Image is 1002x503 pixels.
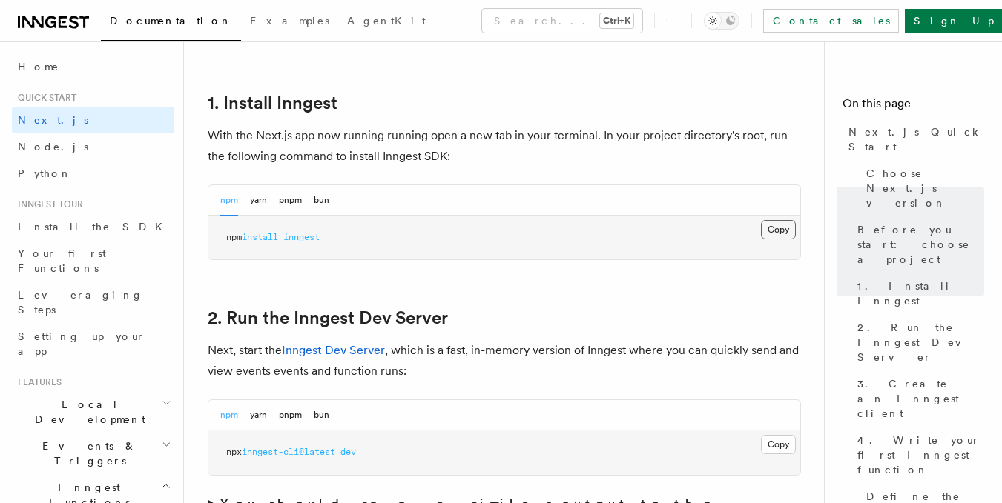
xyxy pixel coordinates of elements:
a: Leveraging Steps [12,282,174,323]
span: Examples [250,15,329,27]
p: With the Next.js app now running running open a new tab in your terminal. In your project directo... [208,125,801,167]
span: inngest-cli@latest [242,447,335,457]
span: Events & Triggers [12,439,162,468]
button: npm [220,185,238,216]
h4: On this page [843,95,984,119]
button: pnpm [279,185,302,216]
a: Home [12,53,174,80]
button: Local Development [12,391,174,433]
button: Copy [761,435,796,454]
span: AgentKit [347,15,426,27]
a: Node.js [12,133,174,160]
a: AgentKit [338,4,435,40]
span: Local Development [12,397,162,427]
span: Your first Functions [18,247,106,274]
a: 1. Install Inngest [851,273,984,314]
button: npm [220,400,238,430]
a: 3. Create an Inngest client [851,370,984,427]
button: Search...Ctrl+K [482,9,642,33]
span: 3. Create an Inngest client [857,376,984,421]
span: 2. Run the Inngest Dev Server [857,320,984,364]
span: Features [12,376,62,388]
span: Setting up your app [18,330,145,357]
a: Install the SDK [12,213,174,240]
button: Copy [761,220,796,239]
span: 4. Write your first Inngest function [857,433,984,477]
button: Toggle dark mode [704,12,739,30]
span: Home [18,59,59,74]
span: Next.js [18,114,88,126]
a: Setting up your app [12,323,174,364]
span: install [242,232,278,242]
span: 1. Install Inngest [857,279,984,308]
a: 1. Install Inngest [208,93,337,113]
span: inngest [283,232,320,242]
a: Your first Functions [12,240,174,282]
span: npm [226,232,242,242]
span: npx [226,447,242,457]
span: Next.js Quick Start [848,124,984,154]
a: Examples [241,4,338,40]
a: 2. Run the Inngest Dev Server [851,314,984,370]
span: Node.js [18,141,88,153]
a: Next.js [12,107,174,133]
a: Documentation [101,4,241,41]
span: Inngest tour [12,199,83,210]
span: Quick start [12,92,76,104]
span: dev [340,447,356,457]
button: Events & Triggers [12,433,174,474]
a: Before you start: choose a project [851,216,984,273]
span: Documentation [110,15,232,27]
a: 4. Write your first Inngest function [851,427,984,483]
a: Inngest Dev Server [282,343,385,357]
a: Next.js Quick Start [843,119,984,160]
a: Python [12,160,174,187]
p: Next, start the , which is a fast, in-memory version of Inngest where you can quickly send and vi... [208,340,801,382]
a: 2. Run the Inngest Dev Server [208,307,448,328]
a: Choose Next.js version [860,160,984,216]
a: Contact sales [763,9,899,33]
button: pnpm [279,400,302,430]
span: Before you start: choose a project [857,222,984,267]
span: Python [18,167,72,179]
button: yarn [250,185,267,216]
button: yarn [250,400,267,430]
button: bun [314,400,329,430]
span: Leveraging Steps [18,289,143,316]
kbd: Ctrl+K [600,13,633,28]
button: bun [314,185,329,216]
span: Choose Next.js version [866,166,984,210]
span: Install the SDK [18,221,171,233]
